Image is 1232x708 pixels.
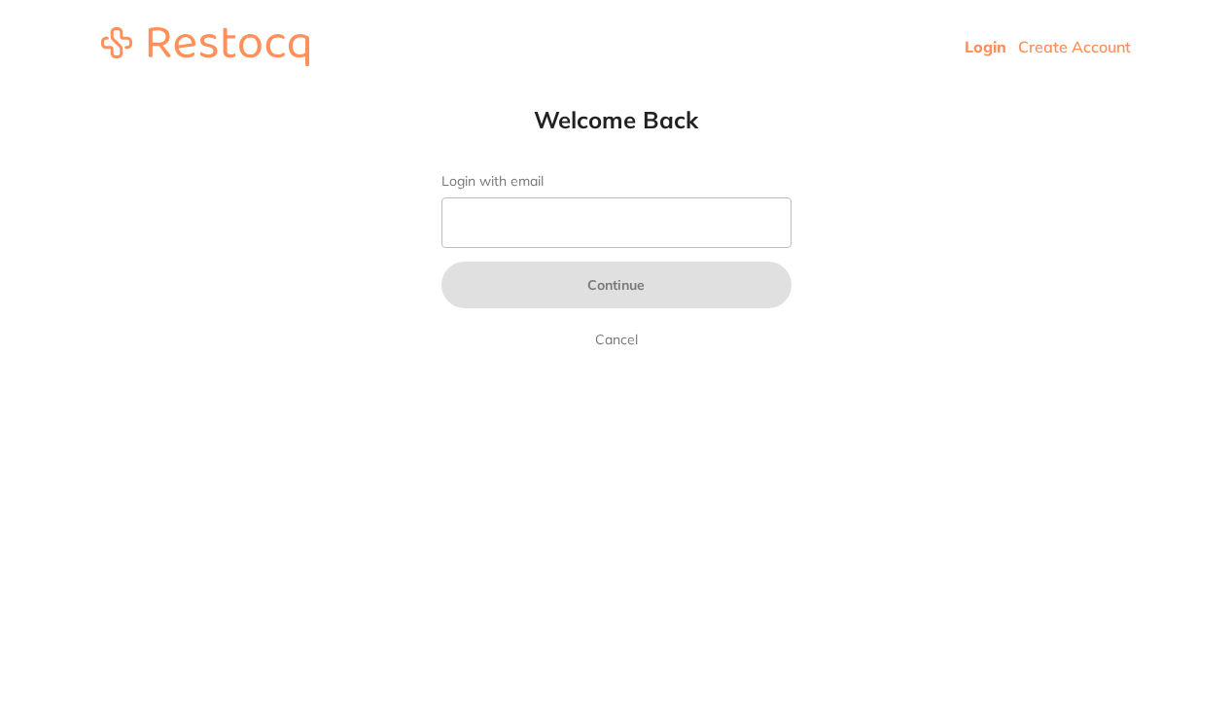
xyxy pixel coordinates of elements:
[1018,37,1131,56] a: Create Account
[441,173,792,190] label: Login with email
[965,37,1006,56] a: Login
[441,262,792,308] button: Continue
[403,105,830,134] h1: Welcome Back
[591,328,642,351] a: Cancel
[101,27,309,66] img: restocq_logo.svg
